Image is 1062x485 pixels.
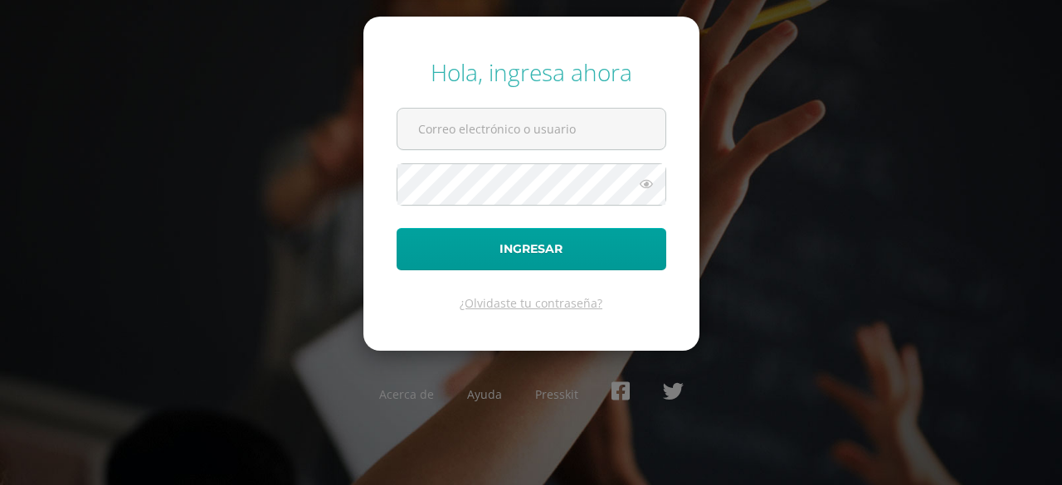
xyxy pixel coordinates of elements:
[379,386,434,402] a: Acerca de
[397,228,666,270] button: Ingresar
[397,109,665,149] input: Correo electrónico o usuario
[467,386,502,402] a: Ayuda
[460,295,602,311] a: ¿Olvidaste tu contraseña?
[535,386,578,402] a: Presskit
[397,56,666,88] div: Hola, ingresa ahora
